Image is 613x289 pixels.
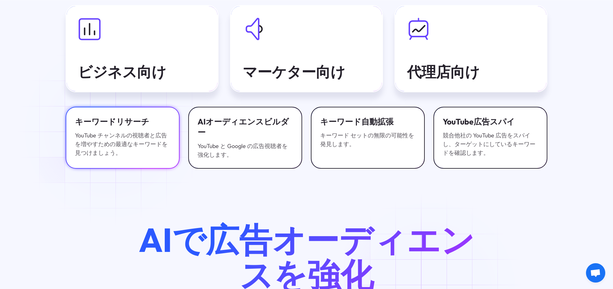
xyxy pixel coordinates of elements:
[198,116,289,137] font: AIオーディエンスビルダー
[243,63,345,81] font: マーケター向け
[407,63,480,81] font: 代理店向け
[139,219,206,261] font: AIで
[66,107,180,169] a: キーワードリサーチYouTube チャンネルの視聴者と広告を増やすための最適なキーワードを見つけましょう。
[433,107,547,169] a: YouTube広告スパイ競合他社の YouTube 広告をスパイし、ターゲットにしているキーワードを確認します。
[75,116,149,126] font: キーワードリサーチ
[474,116,515,126] font: 広告スパイ
[311,107,425,169] a: キーワード自動拡張キーワード セットの無限の可能性を発見します。
[395,5,547,93] a: 代理店向け
[198,142,288,158] font: YouTube と Google の広告視聴者を強化します。
[188,107,302,169] a: AIオーディエンスビルダーYouTube と Google の広告視聴者を強化します。
[75,132,168,156] font: YouTube チャンネルの視聴者と広告を増やすための最適なキーワードを見つけましょう。
[78,63,166,81] font: ビジネス向け
[443,132,535,156] font: 競合他社の YouTube 広告をスパイし、ターゲットにしているキーワードを確認します。
[320,116,394,126] font: キーワード自動拡張
[586,263,605,283] a: チャットを開く
[66,5,218,93] a: ビジネス向け
[320,132,414,148] font: キーワード セットの無限の可能性を発見します。
[443,116,474,126] font: YouTube
[230,5,383,93] a: マーケター向け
